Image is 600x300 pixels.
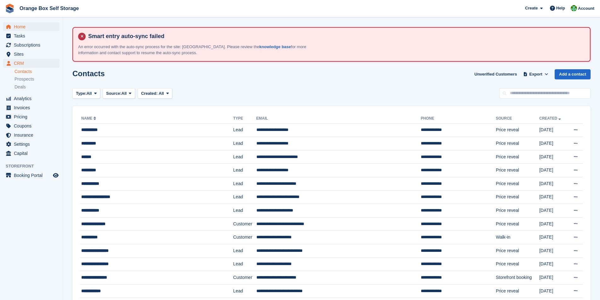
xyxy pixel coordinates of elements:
td: Price reveal [496,137,539,150]
td: [DATE] [539,177,567,191]
td: [DATE] [539,244,567,258]
span: Invoices [14,103,52,112]
a: menu [3,31,60,40]
a: menu [3,50,60,59]
th: Type [233,114,256,124]
a: menu [3,149,60,158]
a: Name [81,116,97,121]
td: [DATE] [539,231,567,244]
td: Price reveal [496,164,539,177]
a: menu [3,59,60,68]
span: All [87,90,92,97]
a: Preview store [52,172,60,179]
span: Insurance [14,131,52,139]
span: Booking Portal [14,171,52,180]
span: All [122,90,127,97]
td: Price reveal [496,177,539,191]
td: Price reveal [496,123,539,137]
a: Contacts [14,69,60,75]
td: Lead [233,244,256,258]
span: Deals [14,84,26,90]
span: Tasks [14,31,52,40]
a: menu [3,122,60,130]
td: [DATE] [539,258,567,271]
span: Source: [106,90,121,97]
a: menu [3,131,60,139]
span: Analytics [14,94,52,103]
button: Export [522,69,550,80]
h1: Contacts [72,69,105,78]
td: Lead [233,123,256,137]
td: [DATE] [539,284,567,298]
span: Sites [14,50,52,59]
p: An error occurred with the auto-sync process for the site: [GEOGRAPHIC_DATA]. Please review the f... [78,44,314,56]
th: Source [496,114,539,124]
a: knowledge base [259,44,291,49]
a: menu [3,94,60,103]
span: Type: [76,90,87,97]
td: [DATE] [539,137,567,150]
td: Price reveal [496,284,539,298]
button: Type: All [72,88,100,99]
a: Prospects [14,76,60,82]
td: Price reveal [496,258,539,271]
td: Price reveal [496,150,539,164]
h4: Smart entry auto-sync failed [86,33,585,40]
td: Lead [233,177,256,191]
a: menu [3,171,60,180]
span: Created: [141,91,158,96]
td: Price reveal [496,190,539,204]
td: [DATE] [539,150,567,164]
span: Settings [14,140,52,149]
td: Lead [233,258,256,271]
img: Binder Bhardwaj [571,5,577,11]
td: Lead [233,137,256,150]
a: Created [539,116,562,121]
span: Create [525,5,538,11]
td: [DATE] [539,164,567,177]
a: menu [3,41,60,49]
td: Lead [233,284,256,298]
img: stora-icon-8386f47178a22dfd0bd8f6a31ec36ba5ce8667c1dd55bd0f319d3a0aa187defe.svg [5,4,14,13]
button: Source: All [103,88,135,99]
span: Export [529,71,542,77]
span: Pricing [14,112,52,121]
a: menu [3,112,60,121]
th: Phone [421,114,496,124]
th: Email [256,114,421,124]
button: Created: All [138,88,172,99]
a: menu [3,103,60,112]
td: Price reveal [496,204,539,218]
span: CRM [14,59,52,68]
span: Prospects [14,76,34,82]
td: Customer [233,271,256,285]
td: Price reveal [496,244,539,258]
span: Storefront [6,163,63,169]
span: Capital [14,149,52,158]
a: Unverified Customers [472,69,519,80]
span: Subscriptions [14,41,52,49]
a: menu [3,140,60,149]
td: Storefront booking [496,271,539,285]
td: [DATE] [539,190,567,204]
a: Deals [14,84,60,90]
td: Customer [233,231,256,244]
span: Home [14,22,52,31]
td: Lead [233,204,256,218]
td: Lead [233,150,256,164]
td: [DATE] [539,123,567,137]
td: Lead [233,164,256,177]
span: Help [556,5,565,11]
a: Orange Box Self Storage [17,3,82,14]
td: [DATE] [539,217,567,231]
span: Account [578,5,594,12]
a: Add a contact [555,69,591,80]
span: Coupons [14,122,52,130]
td: Price reveal [496,217,539,231]
td: Lead [233,190,256,204]
td: Customer [233,217,256,231]
span: All [159,91,164,96]
td: [DATE] [539,271,567,285]
a: menu [3,22,60,31]
td: [DATE] [539,204,567,218]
